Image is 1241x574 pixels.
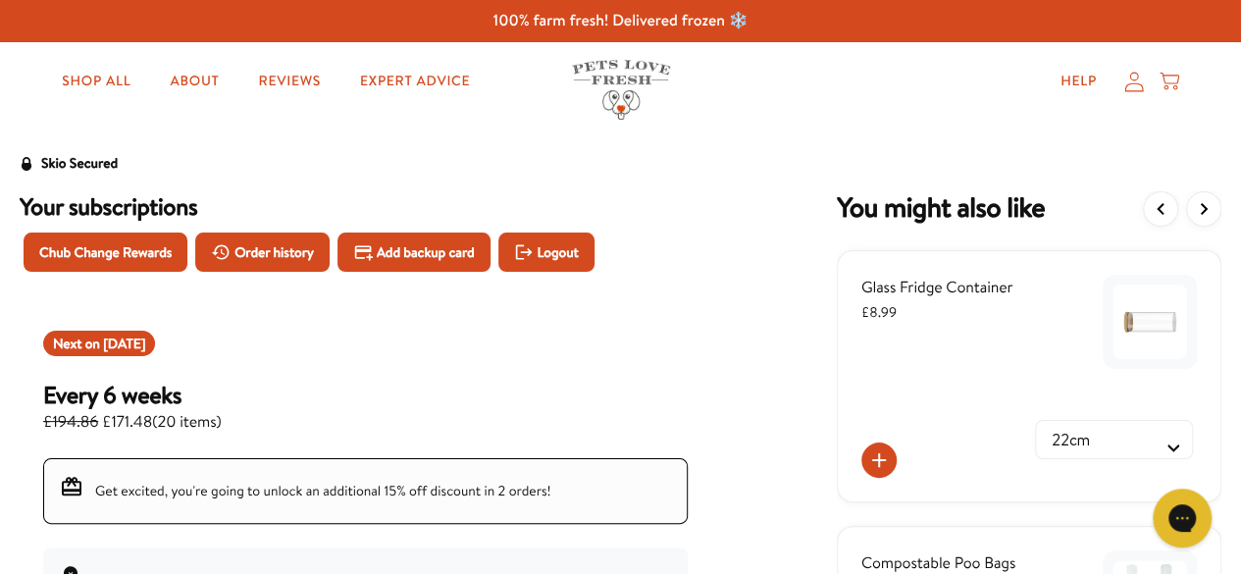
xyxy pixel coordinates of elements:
h2: You might also want to add a one time order to your subscription. [837,191,1045,227]
a: Reviews [243,62,336,101]
iframe: Gorgias live chat messenger [1143,482,1221,554]
button: Order history [195,233,330,272]
span: Next on [53,334,145,353]
img: Pets Love Fresh [572,60,670,120]
svg: Security [20,157,33,171]
button: View more items [1186,191,1221,227]
button: Logout [498,233,595,272]
span: Order history [234,241,314,263]
span: Chub Change Rewards [39,241,172,263]
a: Skio Secured [20,152,118,191]
span: Sep 28, 2025 (Europe/London) [103,334,145,353]
a: Expert Advice [344,62,486,101]
img: Glass Fridge Container [1112,285,1187,359]
span: £8.99 [861,302,897,322]
button: Chub Change Rewards [24,233,187,272]
s: £194.86 [43,411,98,433]
button: View previous items [1143,191,1178,227]
div: Skio Secured [41,152,118,176]
span: Logout [537,241,578,263]
span: £171.48 ( 20 items ) [43,409,222,435]
button: Add backup card [337,233,491,272]
a: Shop All [46,62,146,101]
span: Get excited, you're going to unlock an additional 15% off discount in 2 orders! [95,481,550,500]
span: Glass Fridge Container [861,277,1013,298]
h3: Every 6 weeks [43,380,222,409]
span: Compostable Poo Bags [861,552,1016,574]
div: Subscription for 20 items with cost £171.48. Renews Every 6 weeks [43,380,688,435]
div: Shipment 2025-09-28T10:18:30.503+00:00 [43,331,155,356]
span: Add backup card [377,241,475,263]
a: Help [1045,62,1112,101]
a: About [154,62,234,101]
h3: Your subscriptions [20,191,711,221]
